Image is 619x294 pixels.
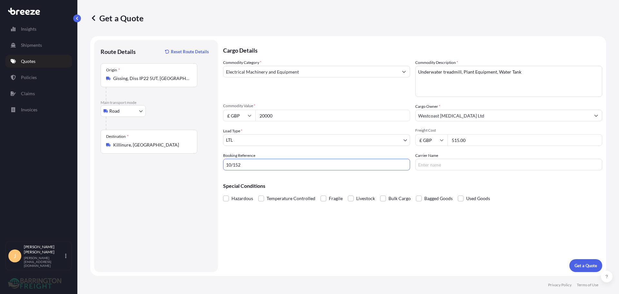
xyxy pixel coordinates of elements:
a: Policies [5,71,72,84]
p: Insights [21,26,36,32]
button: Show suggestions [590,110,602,121]
p: Policies [21,74,37,81]
input: Full name [416,110,590,121]
label: Cargo Owner [415,103,440,110]
input: Type amount [255,110,410,121]
a: Shipments [5,39,72,52]
button: Reset Route Details [162,46,211,57]
img: organization-logo [8,278,61,289]
a: Privacy Policy [548,282,572,288]
button: LTL [223,134,410,146]
span: Commodity Value [223,103,410,108]
span: Used Goods [466,194,490,203]
label: Carrier Name [415,152,438,159]
a: Claims [5,87,72,100]
p: Shipments [21,42,42,48]
span: Road [109,108,120,114]
input: Enter amount [447,134,602,146]
p: Route Details [101,48,136,56]
span: J [14,253,16,259]
input: Origin [113,75,189,82]
button: Get a Quote [569,259,602,272]
span: Freight Cost [415,128,602,133]
button: Show suggestions [398,66,410,77]
a: Invoices [5,103,72,116]
p: Claims [21,90,35,97]
label: Commodity Category [223,59,261,66]
p: [PERSON_NAME] [PERSON_NAME] [24,244,64,255]
span: Fragile [329,194,343,203]
label: Commodity Description [415,59,458,66]
p: Cargo Details [223,40,602,59]
label: Booking Reference [223,152,255,159]
div: Origin [106,67,120,73]
span: Temperature Controlled [267,194,315,203]
input: Destination [113,142,189,148]
span: Hazardous [231,194,253,203]
input: Select a commodity type [223,66,398,77]
a: Terms of Use [577,282,598,288]
input: Enter name [415,159,602,170]
p: Special Conditions [223,183,602,188]
input: Your internal reference [223,159,410,170]
span: Bulk Cargo [388,194,411,203]
span: Load Type [223,128,242,134]
span: Bagged Goods [424,194,453,203]
p: Reset Route Details [171,48,209,55]
a: Insights [5,23,72,35]
p: Get a Quote [90,13,143,23]
button: Select transport [101,105,146,117]
p: Get a Quote [575,262,597,269]
p: Invoices [21,106,37,113]
span: LTL [226,137,233,143]
div: Destination [106,134,129,139]
a: Quotes [5,55,72,68]
p: Main transport mode [101,100,211,105]
span: Livestock [356,194,375,203]
p: [PERSON_NAME][EMAIL_ADDRESS][DOMAIN_NAME] [24,256,64,268]
p: Quotes [21,58,35,65]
